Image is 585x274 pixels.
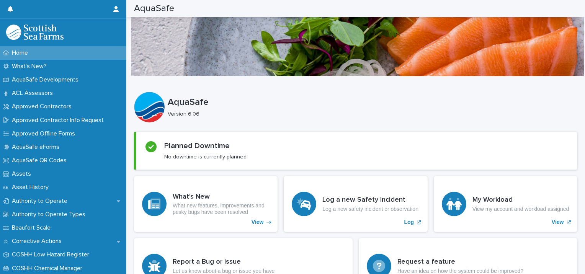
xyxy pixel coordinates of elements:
p: AquaSafe eForms [9,144,65,151]
p: COSHH Low Hazard Register [9,251,95,258]
p: Beaufort Scale [9,224,57,232]
p: Authority to Operate [9,197,74,205]
p: View [552,219,564,225]
h3: Report a Bug or issue [173,258,275,266]
a: Log [284,176,427,232]
h3: My Workload [472,196,569,204]
p: AquaSafe QR Codes [9,157,73,164]
p: View my account and workload assigned [472,206,569,212]
p: Log [404,219,414,225]
p: Log a new safety incident or observation [322,206,418,212]
a: View [134,176,278,232]
p: Authority to Operate Types [9,211,92,218]
h3: Log a new Safety Incident [322,196,418,204]
p: Approved Contractor Info Request [9,117,110,124]
p: AquaSafe [168,97,574,108]
p: Home [9,49,34,57]
p: Corrective Actions [9,238,68,245]
h3: What's New [173,193,270,201]
a: View [434,176,577,232]
p: What new features, improvements and pesky bugs have been resolved [173,202,270,215]
p: Approved Offline Forms [9,130,81,137]
img: bPIBxiqnSb2ggTQWdOVV [6,24,64,40]
p: AquaSafe Developments [9,76,85,83]
h2: Planned Downtime [164,141,230,150]
p: Assets [9,170,37,178]
p: COSHH Chemical Manager [9,265,88,272]
p: No downtime is currently planned [164,153,247,160]
p: ACL Assessors [9,90,59,97]
p: Asset History [9,184,55,191]
p: Approved Contractors [9,103,78,110]
p: Version 6.06 [168,111,571,117]
p: What's New? [9,63,53,70]
p: View [252,219,264,225]
h3: Request a feature [397,258,523,266]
